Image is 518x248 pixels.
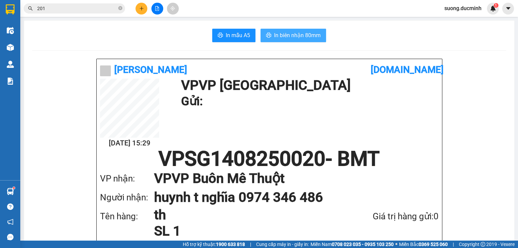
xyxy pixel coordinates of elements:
[100,138,159,149] h2: [DATE] 15:29
[439,4,487,12] span: suong.ducminh
[100,210,154,223] div: Tên hàng:
[490,5,496,11] img: icon-new-feature
[216,242,245,247] strong: 1900 633 818
[261,29,326,42] button: printerIn biên nhận 80mm
[28,6,33,11] span: search
[181,79,435,92] h1: VP VP [GEOGRAPHIC_DATA]
[155,6,159,11] span: file-add
[311,241,394,248] span: Miền Nam
[135,3,147,15] button: plus
[100,172,154,186] div: VP nhận:
[154,169,425,188] h1: VP VP Buôn Mê Thuột
[181,92,435,111] h1: Gửi:
[256,241,309,248] span: Cung cấp máy in - giấy in:
[419,242,448,247] strong: 0369 525 060
[47,45,51,50] span: environment
[6,4,15,15] img: logo-vxr
[167,3,179,15] button: aim
[505,5,511,11] span: caret-down
[332,242,394,247] strong: 0708 023 035 - 0935 103 250
[100,191,154,204] div: Người nhận:
[337,210,439,223] div: Giá trị hàng gửi: 0
[3,29,47,51] li: VP VP [GEOGRAPHIC_DATA]
[494,3,498,8] sup: 1
[183,241,245,248] span: Hỗ trợ kỹ thuật:
[218,32,223,39] span: printer
[151,3,163,15] button: file-add
[7,188,14,195] img: warehouse-icon
[7,219,14,225] span: notification
[154,207,337,223] h1: th
[7,203,14,210] span: question-circle
[13,187,15,189] sup: 1
[266,32,271,39] span: printer
[7,78,14,85] img: solution-icon
[212,29,255,42] button: printerIn mẫu A5
[399,241,448,248] span: Miền Bắc
[154,223,337,239] h1: SL 1
[100,149,439,169] h1: VPSG1408250020 - BMT
[47,29,90,44] li: VP VP Buôn Mê Thuột
[7,234,14,240] span: message
[395,243,397,246] span: ⚪️
[114,64,187,75] b: [PERSON_NAME]
[495,3,497,8] span: 1
[226,31,250,39] span: In mẫu A5
[274,31,321,39] span: In biên nhận 80mm
[3,3,98,16] li: [PERSON_NAME]
[7,27,14,34] img: warehouse-icon
[118,6,122,10] span: close-circle
[502,3,514,15] button: caret-down
[154,188,425,207] h1: huynh t nghĩa 0974 346 486
[118,5,122,12] span: close-circle
[37,5,117,12] input: Tìm tên, số ĐT hoặc mã đơn
[139,6,144,11] span: plus
[250,241,251,248] span: |
[371,64,444,75] b: [DOMAIN_NAME]
[7,44,14,51] img: warehouse-icon
[170,6,175,11] span: aim
[480,242,485,247] span: copyright
[7,61,14,68] img: warehouse-icon
[453,241,454,248] span: |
